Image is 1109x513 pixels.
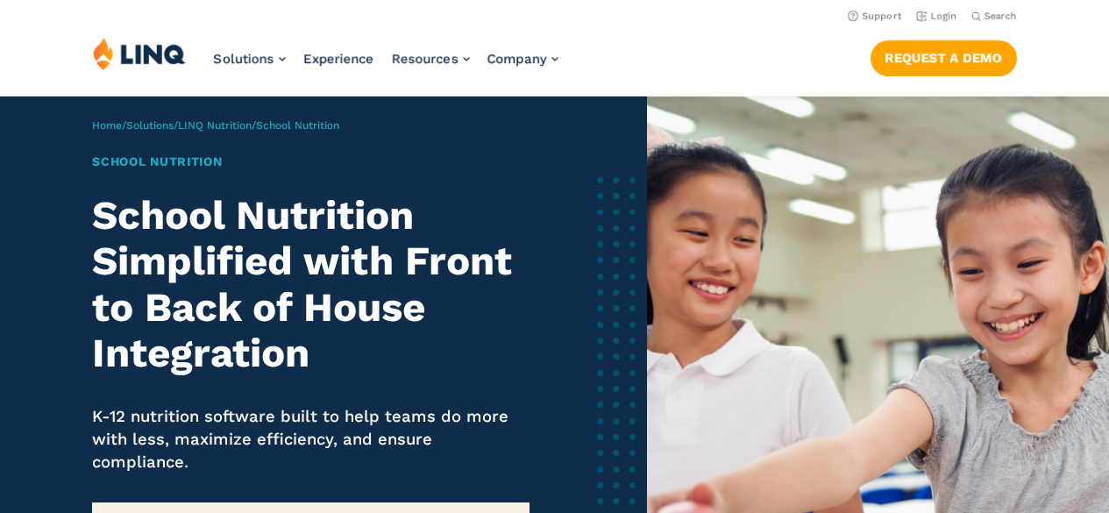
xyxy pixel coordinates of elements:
[871,40,1017,75] a: Request a Demo
[214,51,286,67] a: Solutions
[487,51,558,67] a: Company
[126,119,174,132] a: Solutions
[178,119,252,132] a: LINQ Nutrition
[985,11,1017,22] span: Search
[303,51,374,67] a: Experience
[214,37,558,95] nav: Primary Navigation
[92,119,339,132] span: / / /
[916,11,957,22] a: Login
[92,193,529,377] h2: School Nutrition Simplified with Front to Back of House Integration
[392,51,470,67] a: Resources
[392,51,459,67] span: Resources
[92,119,122,132] a: Home
[871,37,1017,75] nav: Button Navigation
[487,51,547,67] span: Company
[848,11,902,22] a: Support
[93,37,186,70] img: LINQ | K‑12 Software
[92,153,529,171] h1: School Nutrition
[92,405,529,474] p: K-12 nutrition software built to help teams do more with less, maximize efficiency, and ensure co...
[214,51,274,67] span: Solutions
[971,10,1017,23] button: Open Search Bar
[256,119,339,132] span: School Nutrition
